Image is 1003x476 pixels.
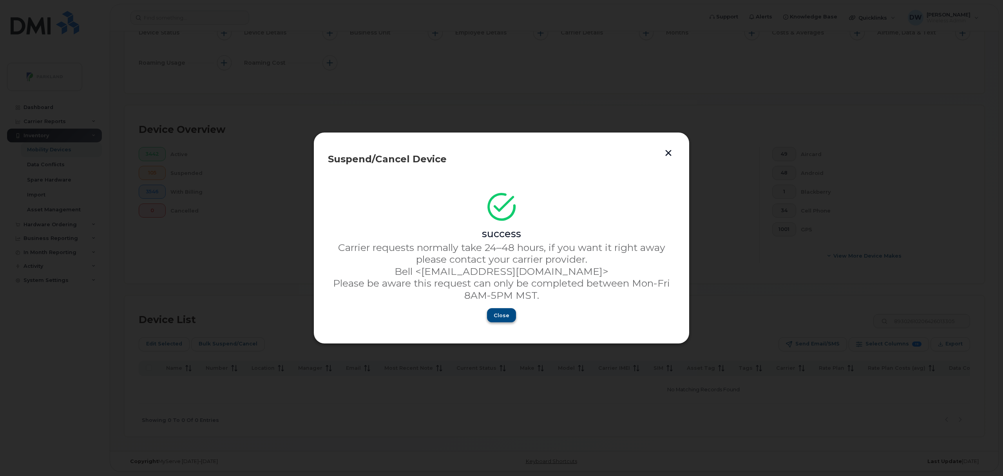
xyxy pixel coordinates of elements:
div: Suspend/Cancel Device [328,154,675,164]
div: success [328,228,675,240]
p: Please be aware this request can only be completed between Mon-Fri 8AM-5PM MST. [328,277,675,301]
span: Close [494,312,509,319]
p: Bell <[EMAIL_ADDRESS][DOMAIN_NAME]> [328,265,675,277]
button: Close [487,308,516,322]
p: Carrier requests normally take 24–48 hours, if you want it right away please contact your carrier... [328,242,675,265]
